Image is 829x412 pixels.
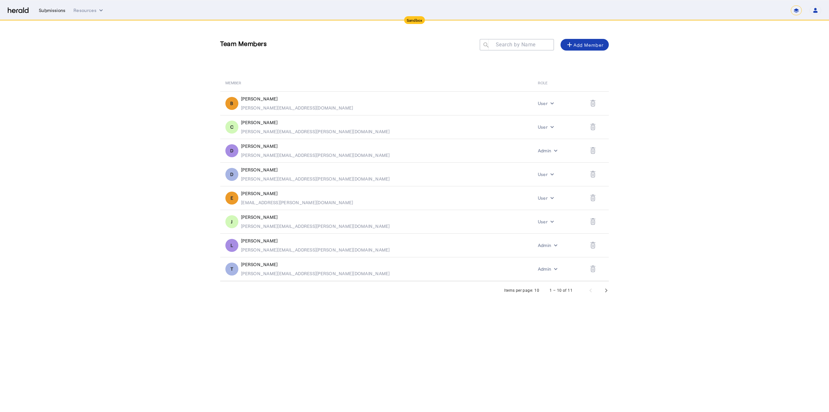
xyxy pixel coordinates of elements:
[225,144,238,157] div: D
[220,73,609,281] table: Table view of all platform users
[241,214,390,220] div: [PERSON_NAME]
[241,119,390,126] div: [PERSON_NAME]
[550,287,573,294] div: 1 – 10 of 11
[225,97,238,110] div: B
[39,7,66,14] div: Submissions
[241,190,353,197] div: [PERSON_NAME]
[480,41,491,50] mat-icon: search
[225,263,238,276] div: T
[225,192,238,205] div: E
[538,171,555,178] button: internal dropdown menu
[241,223,390,230] div: [PERSON_NAME][EMAIL_ADDRESS][PERSON_NAME][DOMAIN_NAME]
[241,247,390,253] div: [PERSON_NAME][EMAIL_ADDRESS][PERSON_NAME][DOMAIN_NAME]
[538,266,559,272] button: internal dropdown menu
[8,7,28,14] img: Herald Logo
[241,270,390,277] div: [PERSON_NAME][EMAIL_ADDRESS][PERSON_NAME][DOMAIN_NAME]
[504,287,533,294] div: Items per page:
[598,283,614,298] button: Next page
[538,218,555,225] button: internal dropdown menu
[74,7,104,14] button: Resources dropdown menu
[225,239,238,252] div: L
[241,167,390,173] div: [PERSON_NAME]
[241,152,390,159] div: [PERSON_NAME][EMAIL_ADDRESS][PERSON_NAME][DOMAIN_NAME]
[241,238,390,244] div: [PERSON_NAME]
[538,147,559,154] button: internal dropdown menu
[241,199,353,206] div: [EMAIL_ADDRESS][PERSON_NAME][DOMAIN_NAME]
[496,41,536,48] mat-label: Search by Name
[225,79,242,86] span: MEMBER
[241,143,390,149] div: [PERSON_NAME]
[538,124,555,130] button: internal dropdown menu
[220,39,267,58] h3: Team Members
[241,105,353,111] div: [PERSON_NAME][EMAIL_ADDRESS][DOMAIN_NAME]
[241,261,390,268] div: [PERSON_NAME]
[241,128,390,135] div: [PERSON_NAME][EMAIL_ADDRESS][PERSON_NAME][DOMAIN_NAME]
[225,121,238,134] div: C
[561,39,609,51] button: Add Member
[538,242,559,249] button: internal dropdown menu
[241,96,353,102] div: [PERSON_NAME]
[566,41,573,49] mat-icon: add
[225,215,238,228] div: J
[538,79,548,86] span: ROLE
[534,287,539,294] div: 10
[538,195,555,201] button: internal dropdown menu
[404,16,425,24] div: Sandbox
[538,100,555,107] button: internal dropdown menu
[566,41,604,49] div: Add Member
[241,176,390,182] div: [PERSON_NAME][EMAIL_ADDRESS][PERSON_NAME][DOMAIN_NAME]
[225,168,238,181] div: D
